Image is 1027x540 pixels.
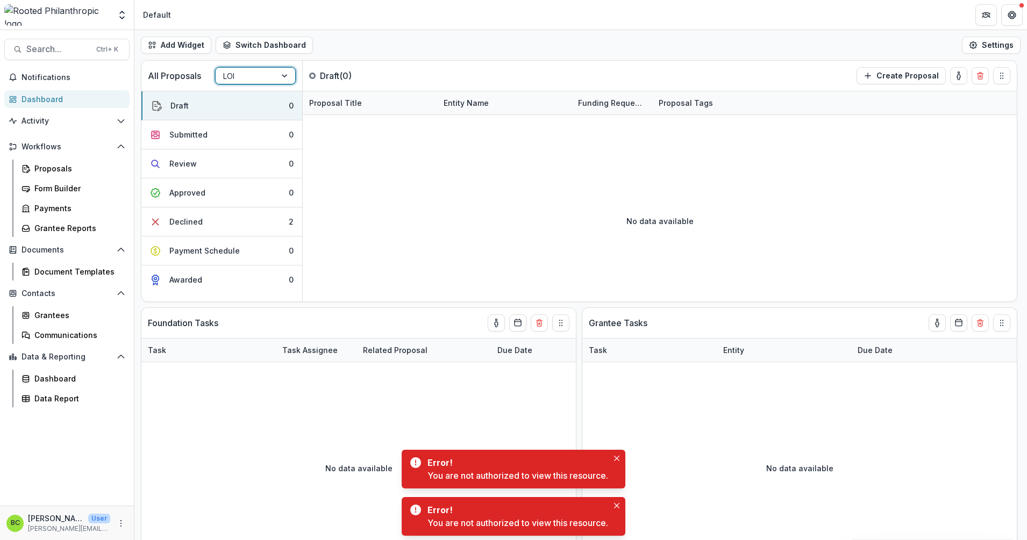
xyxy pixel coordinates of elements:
span: Notifications [22,73,125,82]
div: Task [141,339,276,362]
button: Create Proposal [857,67,946,84]
div: Related Proposal [356,339,491,362]
a: Dashboard [17,370,130,387]
div: Entity Name [437,97,495,109]
div: You are not authorized to view this resource. [427,469,608,482]
div: Payment Schedule [169,245,240,256]
button: Approved0 [141,178,302,207]
div: 0 [289,245,294,256]
div: Proposal Tags [652,97,719,109]
div: 0 [289,187,294,198]
div: Task [582,339,717,362]
button: Drag [993,314,1010,332]
button: Open Data & Reporting [4,348,130,365]
button: Drag [552,314,569,332]
button: Submitted0 [141,120,302,149]
div: Error! [427,456,604,469]
div: Proposal Title [303,97,368,109]
div: Proposal Title [303,91,437,114]
nav: breadcrumb [139,7,175,23]
div: Proposal Tags [652,91,787,114]
div: 0 [289,274,294,285]
button: Review0 [141,149,302,178]
div: Entity Name [437,91,572,114]
button: More [115,517,127,530]
button: Close [610,452,623,465]
div: Approved [169,187,205,198]
p: [PERSON_NAME] [28,513,84,524]
div: Entity [717,339,851,362]
button: Open Contacts [4,285,130,302]
div: Task Assignee [276,344,344,356]
div: Document Templates [34,266,121,277]
div: Awarded [169,274,202,285]
div: 2 [289,216,294,227]
div: Error! [427,503,604,516]
div: 0 [289,129,294,140]
button: Search... [4,39,130,60]
div: Related Proposal [356,344,434,356]
div: Submitted [169,129,208,140]
a: Form Builder [17,179,130,197]
button: Partners [975,4,997,26]
a: Dashboard [4,90,130,108]
span: Documents [22,246,112,255]
button: Delete card [531,314,548,332]
button: Open entity switcher [115,4,130,26]
a: Payments [17,199,130,217]
p: No data available [325,463,393,474]
div: Due Date [851,344,899,356]
div: Betsy Currie [11,520,20,527]
button: Calendar [950,314,967,332]
a: Proposals [17,160,130,177]
div: Task Assignee [276,339,356,362]
div: Task [582,344,614,356]
button: Draft0 [141,91,302,120]
a: Document Templates [17,263,130,280]
p: User [88,514,110,523]
div: Grantees [34,309,121,321]
p: No data available [626,215,694,227]
div: Proposals [34,163,121,174]
p: Grantee Tasks [589,316,647,329]
button: Awarded0 [141,265,302,294]
p: No data available [766,463,833,474]
button: Close [610,499,623,512]
span: Search... [26,44,90,54]
span: Activity [22,117,112,126]
a: Communications [17,326,130,344]
div: Entity [717,344,751,356]
div: Due Date [491,339,572,362]
button: Switch Dashboard [216,37,313,54]
div: Ctrl + K [94,44,120,55]
button: toggle-assigned-to-me [950,67,967,84]
div: Review [169,158,197,169]
a: Grantees [17,306,130,324]
button: Delete card [972,314,989,332]
div: You are not authorized to view this resource. [427,516,608,529]
div: Due Date [491,344,539,356]
button: Open Documents [4,241,130,258]
span: Data & Reporting [22,352,112,362]
button: Open Workflows [4,138,130,155]
div: Funding Requested [572,91,652,114]
div: 0 [289,158,294,169]
button: Delete card [972,67,989,84]
div: Draft [170,100,189,111]
button: Add Widget [141,37,211,54]
button: Payment Schedule0 [141,236,302,265]
img: Rooted Philanthropic logo [4,4,110,26]
div: Default [143,9,171,20]
div: Due Date [851,339,932,362]
button: Settings [962,37,1021,54]
div: Declined [169,216,203,227]
button: Get Help [1001,4,1023,26]
button: Drag [993,67,1010,84]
